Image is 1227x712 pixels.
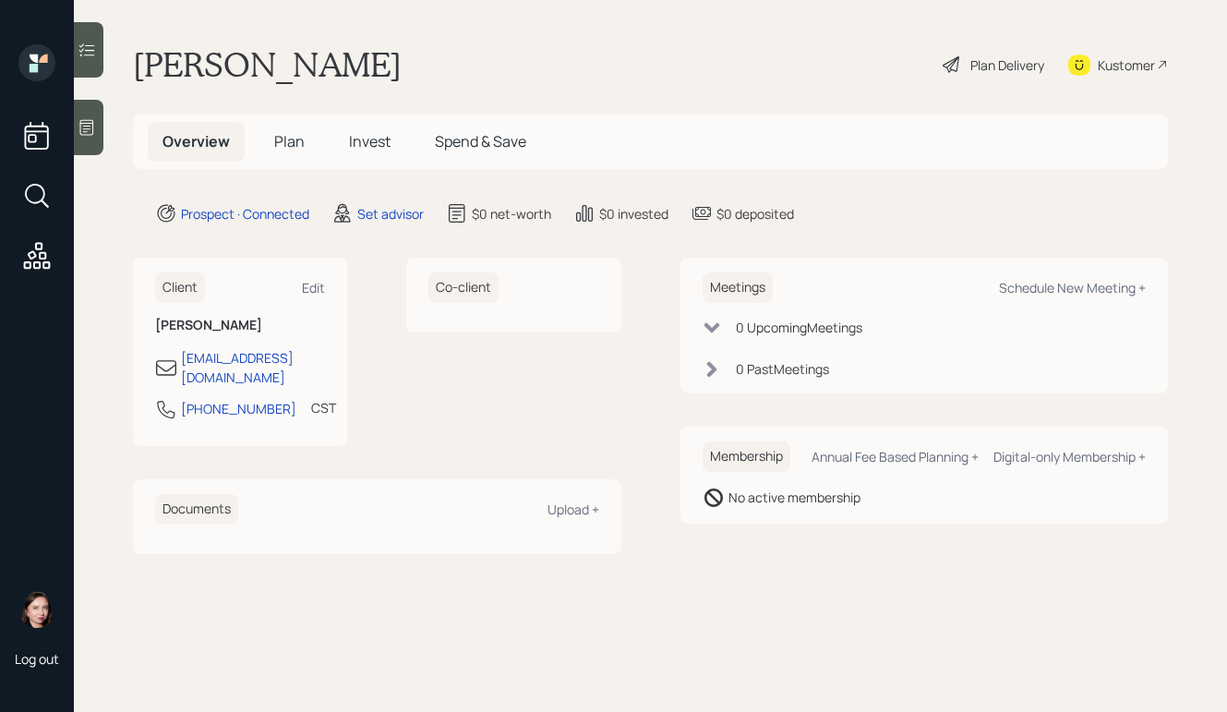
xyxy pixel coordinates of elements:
span: Invest [349,131,391,151]
div: Log out [15,650,59,668]
div: Edit [302,279,325,296]
div: 0 Past Meeting s [736,359,829,379]
div: Prospect · Connected [181,204,309,223]
div: CST [311,398,336,417]
div: 0 Upcoming Meeting s [736,318,862,337]
div: Upload + [547,501,599,518]
h6: Membership [703,441,790,472]
h1: [PERSON_NAME] [133,44,402,85]
div: Digital-only Membership + [993,448,1146,465]
div: Kustomer [1098,55,1155,75]
div: Annual Fee Based Planning + [812,448,979,465]
h6: [PERSON_NAME] [155,318,325,333]
div: [EMAIL_ADDRESS][DOMAIN_NAME] [181,348,325,387]
div: No active membership [728,488,860,507]
img: aleksandra-headshot.png [18,591,55,628]
div: $0 net-worth [472,204,551,223]
h6: Documents [155,494,238,525]
div: Schedule New Meeting + [999,279,1146,296]
div: Set advisor [357,204,424,223]
h6: Meetings [703,272,773,303]
div: $0 deposited [716,204,794,223]
span: Spend & Save [435,131,526,151]
h6: Co-client [428,272,499,303]
div: [PHONE_NUMBER] [181,399,296,418]
span: Plan [274,131,305,151]
h6: Client [155,272,205,303]
span: Overview [162,131,230,151]
div: $0 invested [599,204,668,223]
div: Plan Delivery [970,55,1044,75]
